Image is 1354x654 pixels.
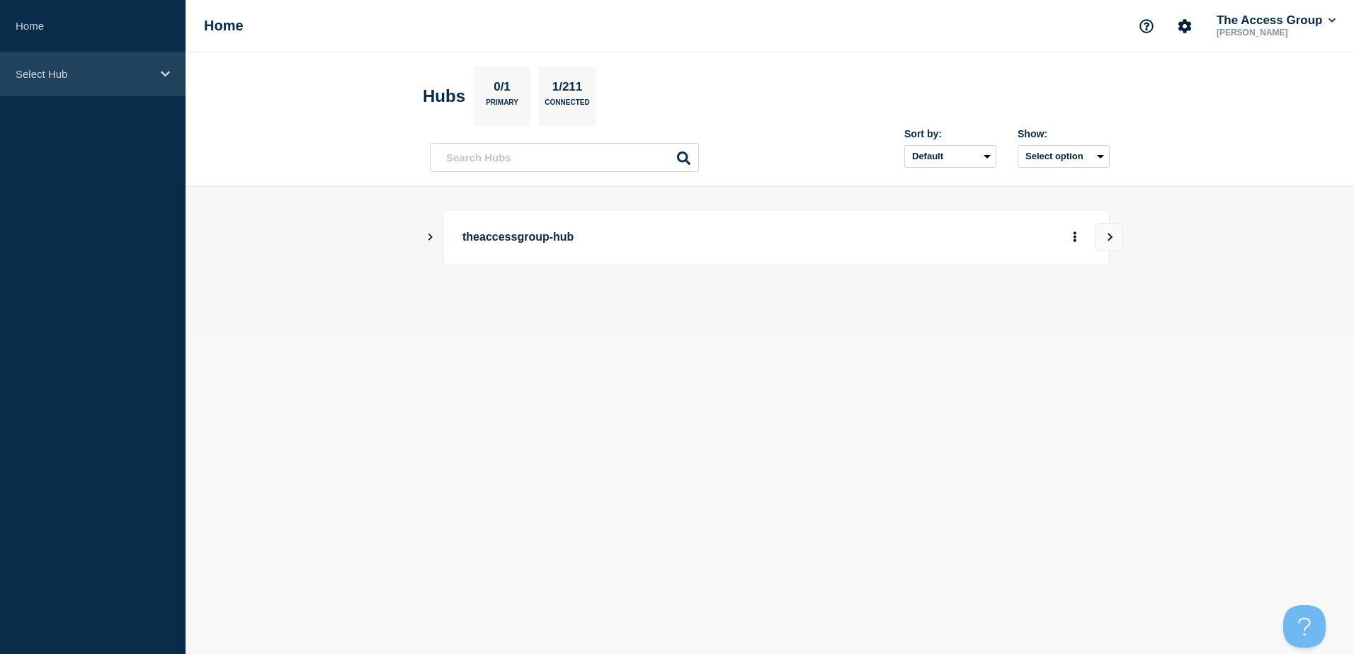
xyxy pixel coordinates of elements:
select: Sort by [904,145,996,168]
button: Support [1132,11,1161,41]
p: 0/1 [489,80,516,98]
p: 1/211 [547,80,588,98]
p: theaccessgroup-hub [462,224,854,251]
p: [PERSON_NAME] [1214,28,1338,38]
p: Primary [486,98,518,113]
button: Select option [1018,145,1110,168]
p: Connected [545,98,589,113]
h2: Hubs [423,86,465,106]
button: More actions [1066,224,1084,251]
input: Search Hubs [430,143,699,172]
button: Show Connected Hubs [427,232,434,243]
button: View [1095,223,1123,251]
div: Sort by: [904,128,996,139]
h1: Home [204,18,244,34]
button: Account settings [1170,11,1200,41]
p: Select Hub [16,68,152,80]
button: The Access Group [1214,13,1338,28]
div: Show: [1018,128,1110,139]
iframe: Help Scout Beacon - Open [1283,605,1326,648]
